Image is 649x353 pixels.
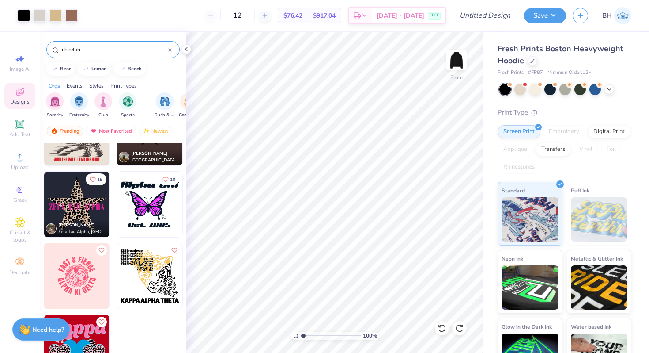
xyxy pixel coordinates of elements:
div: filter for Rush & Bid [155,92,175,119]
span: Image AI [10,65,30,73]
input: – – [220,8,255,23]
div: Styles [89,82,104,90]
img: Game Day Image [184,96,194,107]
div: Print Types [110,82,137,90]
button: Like [158,173,179,185]
span: $76.42 [283,11,302,20]
span: Fraternity [69,112,89,119]
span: Rush & Bid [155,112,175,119]
img: trending.gif [51,128,58,134]
div: Trending [47,126,83,136]
span: BH [602,11,612,21]
span: # FP87 [528,69,543,77]
div: bear [60,66,71,71]
span: $917.04 [313,11,336,20]
img: Newest.gif [143,128,150,134]
div: filter for Club [94,92,112,119]
img: e084d957-3f6c-494c-9412-1ba580f9973a [117,243,182,309]
img: Standard [502,197,558,242]
img: Avatar [119,152,129,162]
div: filter for Fraternity [69,92,89,119]
button: beach [114,62,146,76]
button: Like [96,245,107,256]
span: Standard [502,186,525,195]
button: Save [524,8,566,23]
img: Rush & Bid Image [160,96,170,107]
img: Club Image [98,96,108,107]
button: bear [46,62,75,76]
img: Sorority Image [50,96,60,107]
div: filter for Sorority [46,92,64,119]
img: Metallic & Glitter Ink [571,265,628,310]
img: df310f01-5af1-4a59-9288-039872ef3cd1 [109,243,174,309]
a: BH [602,7,631,24]
div: Screen Print [498,125,540,138]
img: most_fav.gif [90,128,97,134]
span: [PERSON_NAME] [58,222,95,228]
span: Decorate [9,269,30,276]
img: Sports Image [123,96,133,107]
div: Embroidery [543,125,585,138]
img: fbbc9bb2-4a6a-4002-9886-c76d0699df78 [182,243,247,309]
img: 52a2c496-9919-48e4-a31c-8b9d426fb38b [44,243,109,309]
span: Zeta Tau Alpha, [GEOGRAPHIC_DATA] [58,229,106,235]
span: Sports [121,112,135,119]
div: Applique [498,143,533,156]
img: Front [448,51,465,69]
button: filter button [69,92,89,119]
input: Untitled Design [453,7,517,24]
div: Print Type [498,107,631,118]
img: 9af420cf-7d22-4d9d-a752-89ddcf619279 [117,172,182,237]
img: edca527f-dc0e-4253-aa61-9e1cb043e9a3 [182,172,247,237]
button: filter button [46,92,64,119]
div: Transfers [536,143,571,156]
div: filter for Sports [119,92,136,119]
div: lemon [91,66,107,71]
span: Game Day [179,112,199,119]
span: [GEOGRAPHIC_DATA], [US_STATE][GEOGRAPHIC_DATA] [131,157,179,164]
span: Sorority [47,112,63,119]
img: Neon Ink [502,265,558,310]
img: trend_line.gif [119,66,126,72]
button: filter button [94,92,112,119]
span: Add Text [9,131,30,138]
img: be8e09a7-c4de-4e79-8409-22b2d187742b [44,172,109,237]
img: Bella Henkels [614,7,631,24]
button: filter button [119,92,136,119]
div: Orgs [49,82,60,90]
div: Rhinestones [498,161,540,174]
button: filter button [155,92,175,119]
span: Upload [11,164,29,171]
img: trend_line.gif [83,66,90,72]
div: Most Favorited [86,126,136,136]
img: Puff Ink [571,197,628,242]
span: Clipart & logos [4,229,35,243]
img: trend_line.gif [51,66,58,72]
img: Fraternity Image [74,96,84,107]
div: Events [67,82,83,90]
button: Like [96,317,107,327]
span: 19 [97,177,102,182]
img: 9001cf70-d7dd-4af1-9432-d3fdc6313952 [109,172,174,237]
button: Like [86,173,106,185]
span: Club [98,112,108,119]
div: beach [128,66,142,71]
input: Try "Alpha" [61,45,168,54]
span: [PERSON_NAME] [131,150,168,157]
span: Metallic & Glitter Ink [571,254,623,263]
img: Avatar [46,223,57,234]
span: FREE [430,12,439,19]
span: Fresh Prints Boston Heavyweight Hoodie [498,43,623,66]
button: filter button [179,92,199,119]
div: Newest [139,126,172,136]
div: Foil [601,143,622,156]
span: Glow in the Dark Ink [502,322,552,331]
div: Digital Print [588,125,630,138]
span: Water based Ink [571,322,611,331]
span: Minimum Order: 12 + [547,69,592,77]
button: Like [169,245,180,256]
span: Designs [10,98,30,105]
span: 10 [170,177,175,182]
div: Front [450,73,463,81]
button: lemon [78,62,111,76]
